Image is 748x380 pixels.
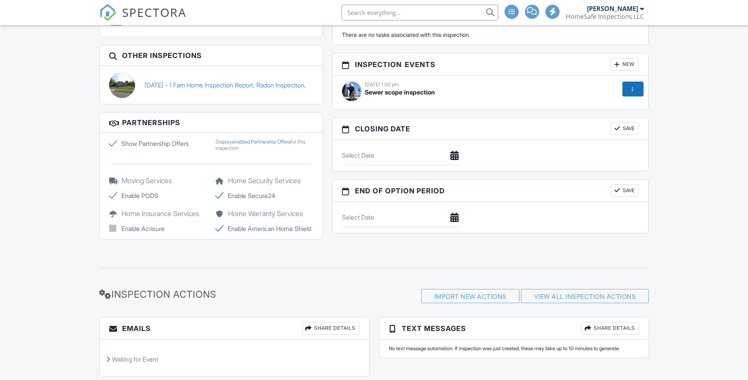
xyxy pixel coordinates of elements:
label: Enable PODS [109,191,207,200]
a: enabled Partnership Offers [232,139,291,145]
div: No text message automation. If inspection was just created, these may take up to 10 minutes to ge... [389,345,639,352]
div: Waiting for Event [100,349,369,370]
label: Enable Acrisure [109,224,207,233]
input: Select Date [342,146,460,165]
label: Show Partnership Offers [109,139,207,148]
button: Save [611,122,639,135]
label: Enable American Home Shield [216,224,313,233]
div: [DATE] 1:00 pm [342,82,639,88]
h5: Moving Services [109,177,207,185]
h5: Home Security Services [216,177,313,185]
input: Select Date [342,208,460,227]
span: Inspection [355,59,402,70]
a: [DATE] - 1 Fam Home Inspection Report, Radon Inspection, [144,81,306,89]
input: Search everything... [341,5,498,20]
span: End of Option Period [355,185,445,196]
button: Save [611,184,639,197]
h3: Text Messages [379,317,649,340]
h3: Inspection Actions [99,289,276,300]
span: SPECTORA [122,4,187,20]
a: SPECTORA [99,11,187,27]
div: HomeSafe Inspections LLC [566,13,644,20]
span: Events [405,59,435,70]
span: Closing date [355,124,410,134]
div: New [610,58,639,71]
div: Share Details [582,322,639,335]
label: Enable Secure24 [216,191,313,200]
h5: Home Insurance Services [109,210,207,218]
span: Sewer scope inspection [365,88,435,96]
div: Share Details [302,322,360,335]
div: There are no tasks associated with this inspection. [337,31,644,39]
img: The Best Home Inspection Software - Spectora [99,4,117,21]
h3: Other Inspections [100,45,322,66]
h5: Home Warranty Services [216,210,313,218]
div: Import New Actions [421,289,519,303]
a: View All Inspection Actions [534,293,636,300]
h3: Partnerships [100,113,322,133]
div: [PERSON_NAME] [587,5,638,13]
div: Display for this inspection. [216,139,313,151]
img: img_9122.jpeg [342,82,362,101]
h3: Emails [100,317,369,340]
